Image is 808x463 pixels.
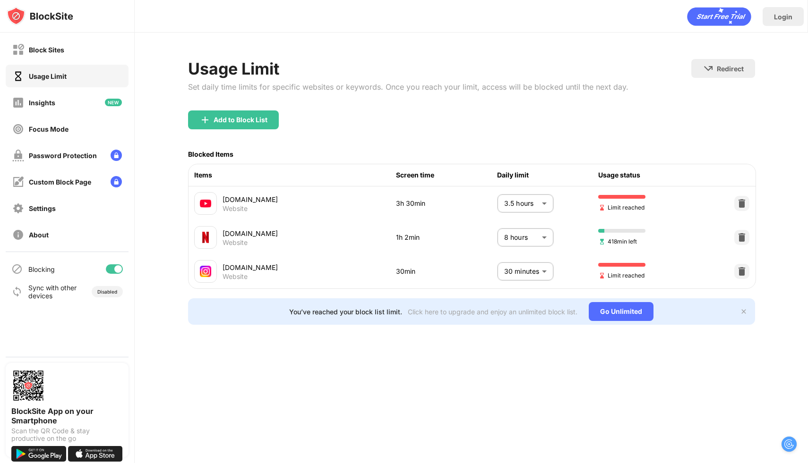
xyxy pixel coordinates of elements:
div: Click here to upgrade and enjoy an unlimited block list. [408,308,577,316]
p: 8 hours [504,232,538,243]
div: Insights [29,99,55,107]
img: lock-menu.svg [111,150,122,161]
div: 1h 2min [396,232,497,243]
div: Settings [29,204,56,212]
div: Usage Limit [29,72,67,80]
img: favicons [200,266,211,277]
div: Website [223,272,248,281]
img: password-protection-off.svg [12,150,24,161]
div: Focus Mode [29,125,69,133]
div: BlockSite App on your Smartphone [11,406,123,425]
img: time-usage-on.svg [12,70,24,82]
img: focus-off.svg [12,123,24,135]
div: Blocked Items [188,150,233,158]
div: Usage Limit [188,59,628,78]
div: Custom Block Page [29,178,91,186]
img: hourglass-set.svg [598,238,606,245]
div: Disabled [97,289,117,295]
img: new-icon.svg [105,99,122,106]
div: Redirect [717,65,744,73]
div: Login [774,13,792,21]
span: Limit reached [598,203,645,212]
img: logo-blocksite.svg [7,7,73,25]
img: lock-menu.svg [111,176,122,187]
div: 30min [396,266,497,277]
div: Website [223,238,248,247]
img: settings-off.svg [12,202,24,214]
div: Add to Block List [214,116,267,124]
span: Limit reached [598,271,645,280]
div: Daily limit [497,170,598,180]
div: Go Unlimited [589,302,653,321]
img: about-off.svg [12,229,24,241]
img: customize-block-page-off.svg [12,176,24,188]
img: hourglass-end.svg [598,204,606,211]
div: Password Protection [29,152,97,160]
div: About [29,231,49,239]
div: [DOMAIN_NAME] [223,262,396,272]
img: insights-off.svg [12,97,24,109]
img: options-page-qr-code.png [11,369,45,403]
img: get-it-on-google-play.svg [11,446,66,462]
p: 30 minutes [504,266,538,277]
div: Website [223,204,248,213]
img: hourglass-end.svg [598,272,606,279]
div: 3h 30min [396,198,497,209]
div: You’ve reached your block list limit. [289,308,402,316]
div: Scan the QR Code & stay productive on the go [11,427,123,442]
img: block-off.svg [12,44,24,56]
span: 418min left [598,237,637,246]
div: Set daily time limits for specific websites or keywords. Once you reach your limit, access will b... [188,82,628,92]
p: 3.5 hours [504,198,538,209]
div: Items [194,170,396,180]
div: [DOMAIN_NAME] [223,194,396,204]
img: favicons [200,198,211,209]
div: [DOMAIN_NAME] [223,228,396,238]
div: Blocking [28,265,55,273]
div: Sync with other devices [28,284,77,300]
img: x-button.svg [740,308,748,315]
div: animation [687,7,751,26]
div: Block Sites [29,46,64,54]
img: sync-icon.svg [11,286,23,297]
img: download-on-the-app-store.svg [68,446,123,462]
img: favicons [200,232,211,243]
div: Screen time [396,170,497,180]
div: Usage status [598,170,699,180]
img: blocking-icon.svg [11,263,23,275]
